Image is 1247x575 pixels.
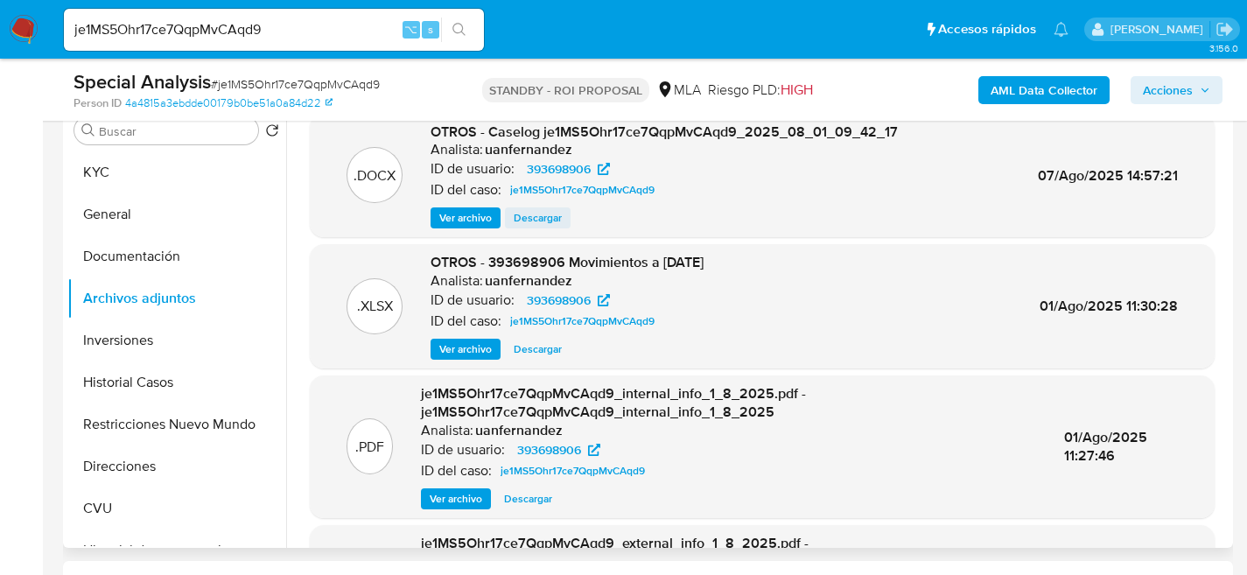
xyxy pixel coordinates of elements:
[514,209,562,227] span: Descargar
[265,123,279,143] button: Volver al orden por defecto
[421,533,809,572] span: je1MS5Ohr17ce7QqpMvCAqd9_external_info_1_8_2025.pdf - je1MS5Ohr17ce7QqpMvCAqd9_external_info_1_8_...
[527,158,591,179] span: 393698906
[1209,41,1238,55] span: 3.156.0
[1131,76,1222,104] button: Acciones
[67,151,286,193] button: KYC
[485,141,572,158] h6: uanfernandez
[494,460,652,481] a: je1MS5Ohr17ce7QqpMvCAqd9
[503,179,662,200] a: je1MS5Ohr17ce7QqpMvCAqd9
[354,166,396,186] p: .DOCX
[67,403,286,445] button: Restricciones Nuevo Mundo
[431,122,898,142] span: OTROS - Caselog je1MS5Ohr17ce7QqpMvCAqd9_2025_08_01_09_42_17
[482,78,649,102] p: STANDBY - ROI PROPOSAL
[357,297,393,316] p: .XLSX
[67,319,286,361] button: Inversiones
[74,95,122,111] b: Person ID
[505,207,571,228] button: Descargar
[656,81,701,100] div: MLA
[781,80,813,100] span: HIGH
[439,340,492,358] span: Ver archivo
[67,487,286,529] button: CVU
[431,181,501,199] p: ID del caso:
[67,277,286,319] button: Archivos adjuntos
[1040,296,1178,316] span: 01/Ago/2025 11:30:28
[431,339,501,360] button: Ver archivo
[431,312,501,330] p: ID del caso:
[708,81,813,100] span: Riesgo PLD:
[67,193,286,235] button: General
[211,75,380,93] span: # je1MS5Ohr17ce7QqpMvCAqd9
[431,291,515,309] p: ID de usuario:
[510,311,655,332] span: je1MS5Ohr17ce7QqpMvCAqd9
[64,18,484,41] input: Buscar usuario o caso...
[421,422,473,439] p: Analista:
[1064,427,1147,466] span: 01/Ago/2025 11:27:46
[431,160,515,178] p: ID de usuario:
[501,460,645,481] span: je1MS5Ohr17ce7QqpMvCAqd9
[404,21,417,38] span: ⌥
[421,383,806,423] span: je1MS5Ohr17ce7QqpMvCAqd9_internal_info_1_8_2025.pdf - je1MS5Ohr17ce7QqpMvCAqd9_internal_info_1_8_...
[431,141,483,158] p: Analista:
[99,123,251,139] input: Buscar
[125,95,333,111] a: 4a4815a3ebdde00179b0be51a0a84d22
[1143,76,1193,104] span: Acciones
[428,21,433,38] span: s
[67,529,286,571] button: Historial de conversaciones
[1110,21,1209,38] p: facundo.marin@mercadolibre.com
[355,438,384,457] p: .PDF
[505,339,571,360] button: Descargar
[495,488,561,509] button: Descargar
[1215,20,1234,39] a: Salir
[67,235,286,277] button: Documentación
[507,439,611,460] a: 393698906
[485,272,572,290] h6: uanfernandez
[510,179,655,200] span: je1MS5Ohr17ce7QqpMvCAqd9
[430,490,482,508] span: Ver archivo
[439,209,492,227] span: Ver archivo
[431,207,501,228] button: Ver archivo
[81,123,95,137] button: Buscar
[421,488,491,509] button: Ver archivo
[516,290,620,311] a: 393698906
[991,76,1097,104] b: AML Data Collector
[431,252,704,272] span: OTROS - 393698906 Movimientos a [DATE]
[503,311,662,332] a: je1MS5Ohr17ce7QqpMvCAqd9
[421,462,492,480] p: ID del caso:
[67,445,286,487] button: Direcciones
[938,20,1036,39] span: Accesos rápidos
[475,422,563,439] h6: uanfernandez
[441,18,477,42] button: search-icon
[978,76,1110,104] button: AML Data Collector
[74,67,211,95] b: Special Analysis
[527,290,591,311] span: 393698906
[1054,22,1068,37] a: Notificaciones
[67,361,286,403] button: Historial Casos
[504,490,552,508] span: Descargar
[431,272,483,290] p: Analista:
[517,439,581,460] span: 393698906
[514,340,562,358] span: Descargar
[516,158,620,179] a: 393698906
[421,441,505,459] p: ID de usuario:
[1038,165,1178,186] span: 07/Ago/2025 14:57:21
